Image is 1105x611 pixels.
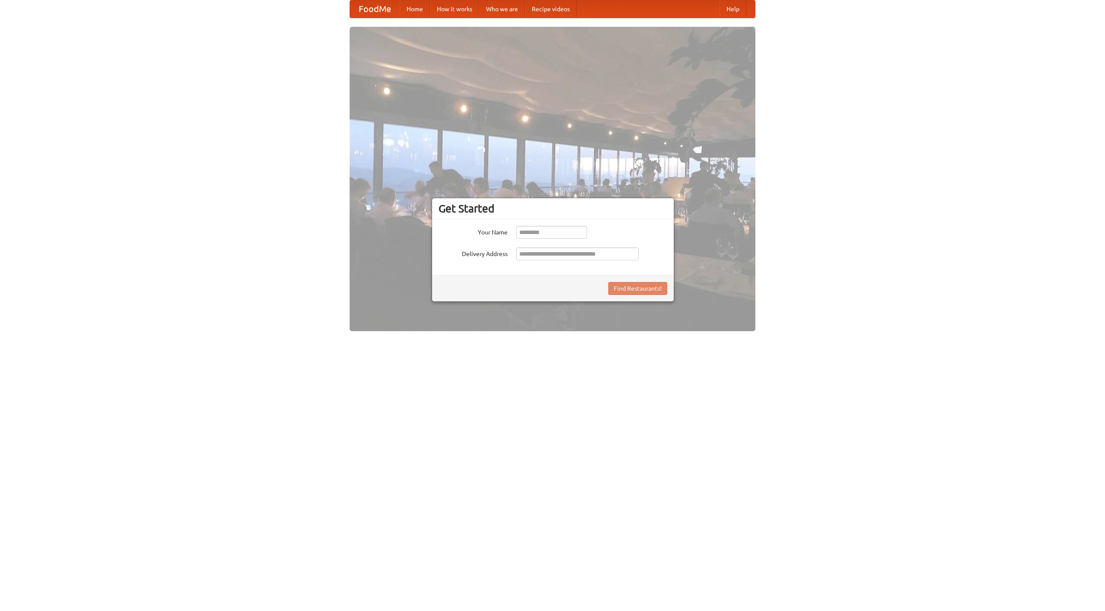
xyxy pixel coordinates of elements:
a: How it works [430,0,479,18]
h3: Get Started [439,202,667,215]
button: Find Restaurants! [608,282,667,295]
a: Recipe videos [525,0,577,18]
a: Who we are [479,0,525,18]
label: Your Name [439,226,508,237]
label: Delivery Address [439,247,508,258]
a: Help [720,0,746,18]
a: FoodMe [350,0,400,18]
a: Home [400,0,430,18]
